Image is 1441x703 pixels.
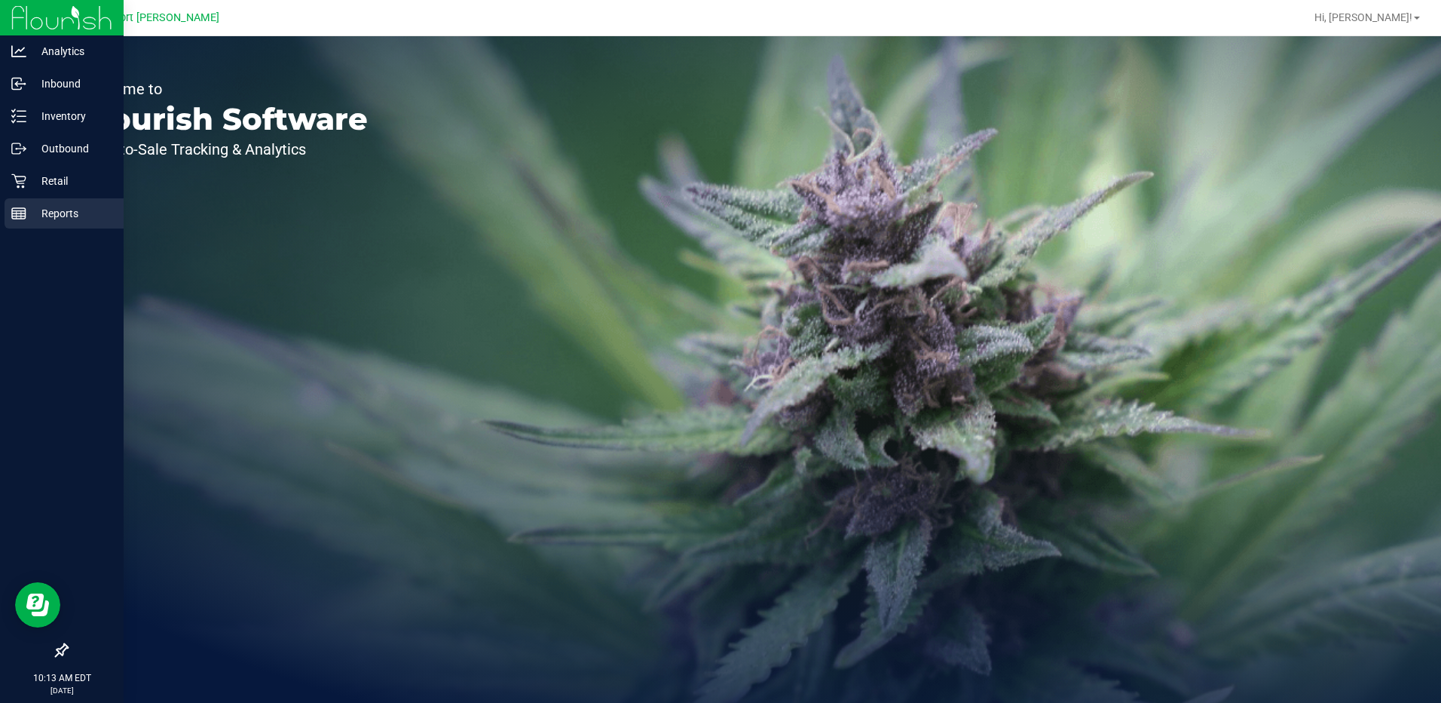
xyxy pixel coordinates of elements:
p: Welcome to [81,81,368,97]
p: Inventory [26,107,117,125]
inline-svg: Reports [11,206,26,221]
p: Analytics [26,42,117,60]
inline-svg: Inventory [11,109,26,124]
iframe: Resource center [15,582,60,628]
p: [DATE] [7,685,117,696]
p: Flourish Software [81,104,368,134]
p: Retail [26,172,117,190]
span: Hi, [PERSON_NAME]! [1314,11,1412,23]
p: Inbound [26,75,117,93]
p: Outbound [26,140,117,158]
inline-svg: Analytics [11,44,26,59]
inline-svg: Outbound [11,141,26,156]
p: 10:13 AM EDT [7,671,117,685]
p: Seed-to-Sale Tracking & Analytics [81,142,368,157]
inline-svg: Inbound [11,76,26,91]
p: Reports [26,204,117,223]
span: New Port [PERSON_NAME] [88,11,219,24]
inline-svg: Retail [11,173,26,189]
